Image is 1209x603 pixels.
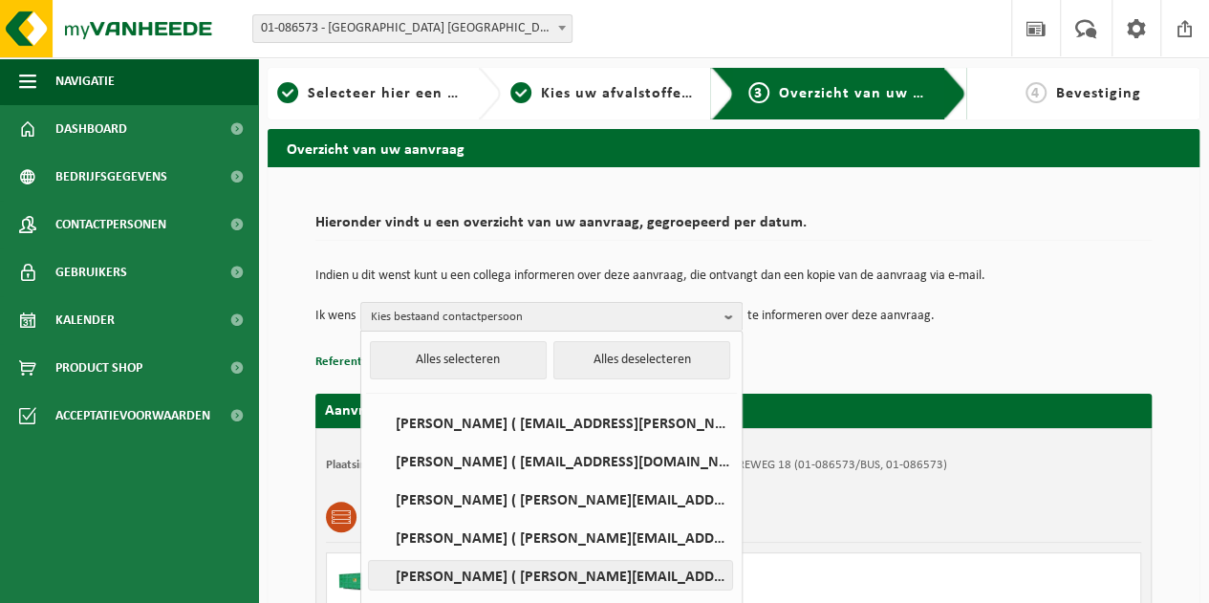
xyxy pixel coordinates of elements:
[510,82,696,105] a: 2Kies uw afvalstoffen en recipiënten
[55,201,166,248] span: Contactpersonen
[315,302,356,331] p: Ik wens
[371,303,717,332] span: Kies bestaand contactpersoon
[369,561,732,590] label: [PERSON_NAME] ( [PERSON_NAME][EMAIL_ADDRESS][PERSON_NAME][DOMAIN_NAME] )
[747,302,935,331] p: te informeren over deze aanvraag.
[308,86,514,101] span: Selecteer hier een vestiging
[268,129,1199,166] h2: Overzicht van uw aanvraag
[315,269,1152,283] p: Indien u dit wenst kunt u een collega informeren over deze aanvraag, die ontvangt dan een kopie v...
[277,82,463,105] a: 1Selecteer hier een vestiging
[325,403,468,419] strong: Aanvraag voor [DATE]
[1025,82,1047,103] span: 4
[55,105,127,153] span: Dashboard
[360,302,743,331] button: Kies bestaand contactpersoon
[748,82,769,103] span: 3
[541,86,804,101] span: Kies uw afvalstoffen en recipiënten
[55,248,127,296] span: Gebruikers
[510,82,531,103] span: 2
[369,485,732,513] label: [PERSON_NAME] ( [PERSON_NAME][EMAIL_ADDRESS][DOMAIN_NAME] )
[779,86,981,101] span: Overzicht van uw aanvraag
[369,523,732,551] label: [PERSON_NAME] ( [PERSON_NAME][EMAIL_ADDRESS][PERSON_NAME][DOMAIN_NAME] )
[326,459,409,471] strong: Plaatsingsadres:
[369,408,732,437] label: [PERSON_NAME] ( [EMAIL_ADDRESS][PERSON_NAME][DOMAIN_NAME] )
[369,446,732,475] label: [PERSON_NAME] ( [EMAIL_ADDRESS][DOMAIN_NAME] )
[553,341,730,379] button: Alles deselecteren
[336,563,394,592] img: HK-XC-20-GN-00.png
[55,153,167,201] span: Bedrijfsgegevens
[55,344,142,392] span: Product Shop
[55,57,115,105] span: Navigatie
[55,392,210,440] span: Acceptatievoorwaarden
[1056,86,1141,101] span: Bevestiging
[277,82,298,103] span: 1
[315,350,463,375] button: Referentie toevoegen (opt.)
[252,14,572,43] span: 01-086573 - SAINT-GOBAIN SOLAR GARD NV - ZULTE
[315,215,1152,241] h2: Hieronder vindt u een overzicht van uw aanvraag, gegroepeerd per datum.
[370,341,547,379] button: Alles selecteren
[253,15,572,42] span: 01-086573 - SAINT-GOBAIN SOLAR GARD NV - ZULTE
[55,296,115,344] span: Kalender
